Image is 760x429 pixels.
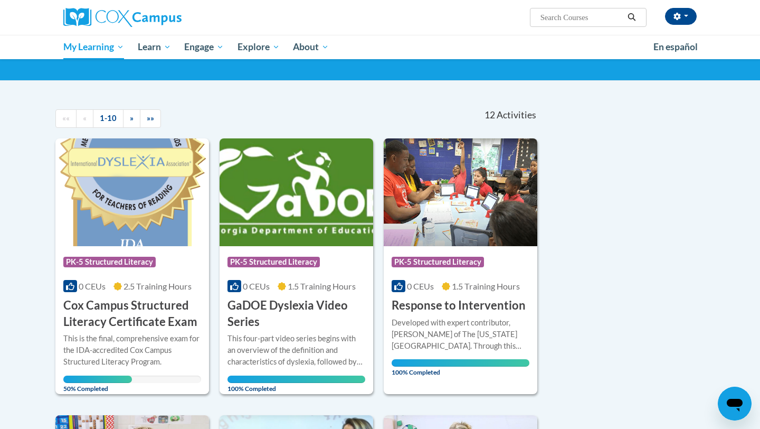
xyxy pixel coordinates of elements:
span: »» [147,114,154,123]
button: Search [624,11,640,24]
span: En español [653,41,698,52]
span: 2.5 Training Hours [123,281,192,291]
img: Course Logo [384,138,537,246]
h3: GaDOE Dyslexia Video Series [227,297,365,330]
span: Learn [138,41,171,53]
a: Course LogoPK-5 Structured Literacy0 CEUs2.5 Training Hours Cox Campus Structured Literacy Certif... [55,138,209,394]
img: Cox Campus [63,8,182,27]
h3: Cox Campus Structured Literacy Certificate Exam [63,297,201,330]
span: PK-5 Structured Literacy [63,257,156,267]
span: 50% Completed [63,376,132,393]
span: » [130,114,134,123]
span: 100% Completed [392,359,529,376]
a: Course LogoPK-5 Structured Literacy0 CEUs1.5 Training Hours GaDOE Dyslexia Video SeriesThis four-... [220,138,373,394]
span: « [83,114,87,123]
a: End [140,109,161,128]
a: Explore [231,35,287,59]
a: My Learning [56,35,131,59]
a: About [287,35,336,59]
a: Begining [55,109,77,128]
div: Your progress [63,376,132,383]
div: Your progress [227,376,365,383]
a: Course LogoPK-5 Structured Literacy0 CEUs1.5 Training Hours Response to InterventionDeveloped wit... [384,138,537,394]
div: Your progress [392,359,529,367]
div: Main menu [47,35,712,59]
button: Account Settings [665,8,697,25]
div: Developed with expert contributor, [PERSON_NAME] of The [US_STATE][GEOGRAPHIC_DATA]. Through this... [392,317,529,352]
span: 0 CEUs [243,281,270,291]
a: En español [647,36,705,58]
a: Next [123,109,140,128]
span: 1.5 Training Hours [288,281,356,291]
span: 1.5 Training Hours [452,281,520,291]
a: Previous [76,109,93,128]
span: PK-5 Structured Literacy [392,257,484,267]
a: Learn [131,35,178,59]
a: 1-10 [93,109,123,128]
span: Engage [184,41,224,53]
div: This is the final, comprehensive exam for the IDA-accredited Cox Campus Structured Literacy Program. [63,333,201,368]
div: This four-part video series begins with an overview of the definition and characteristics of dysl... [227,333,365,368]
span: About [293,41,329,53]
span: My Learning [63,41,124,53]
span: Explore [237,41,280,53]
span: Activities [497,109,536,121]
span: 100% Completed [227,376,365,393]
a: Engage [177,35,231,59]
img: Course Logo [55,138,209,246]
iframe: Button to launch messaging window [718,387,752,421]
span: 0 CEUs [79,281,106,291]
h3: Response to Intervention [392,297,526,314]
span: 0 CEUs [407,281,434,291]
a: Cox Campus [63,8,264,27]
span: 12 [484,109,495,121]
img: Course Logo [220,138,373,246]
span: «« [62,114,70,123]
input: Search Courses [539,11,624,24]
span: PK-5 Structured Literacy [227,257,320,267]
